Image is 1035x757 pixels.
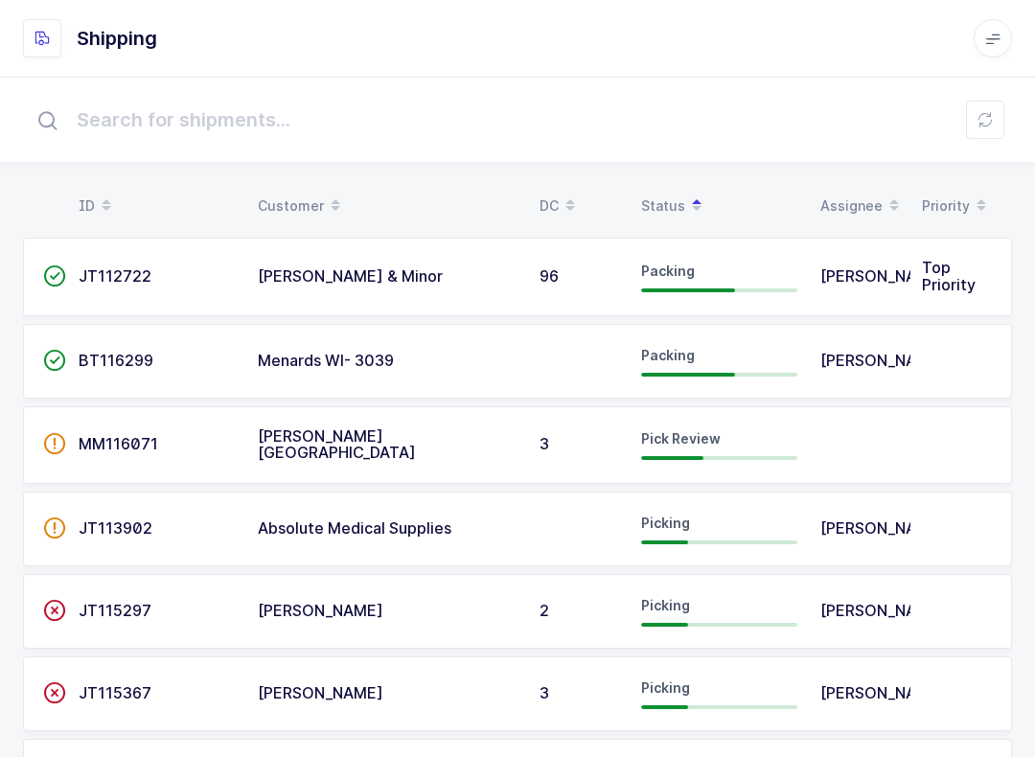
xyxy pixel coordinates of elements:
span:  [43,683,66,702]
div: DC [540,190,618,222]
span:  [43,351,66,370]
span: MM116071 [79,434,158,453]
span: [PERSON_NAME] [820,518,946,538]
div: Priority [922,190,993,222]
span: [PERSON_NAME] & Minor [258,266,443,286]
input: Search for shipments... [23,89,1012,150]
span: Picking [641,515,690,531]
span: [PERSON_NAME] [820,601,946,620]
span: [PERSON_NAME] [258,601,383,620]
div: Assignee [820,190,899,222]
span: 3 [540,434,549,453]
span: 2 [540,601,549,620]
div: ID [79,190,235,222]
span: JT115297 [79,601,151,620]
span:  [43,601,66,620]
div: Status [641,190,797,222]
span: Packing [641,347,695,363]
span: JT112722 [79,266,151,286]
span: Picking [641,679,690,696]
span:  [43,518,66,538]
span: 3 [540,683,549,702]
h1: Shipping [77,23,157,54]
span: Top Priority [922,258,976,294]
span: BT116299 [79,351,153,370]
span: Packing [641,263,695,279]
span: [PERSON_NAME] [258,683,383,702]
div: Customer [258,190,517,222]
span: [PERSON_NAME] [GEOGRAPHIC_DATA] [258,426,416,463]
span:  [43,434,66,453]
span: Pick Review [641,430,721,447]
span:  [43,266,66,286]
span: JT113902 [79,518,152,538]
span: JT115367 [79,683,151,702]
span: [PERSON_NAME] [820,683,946,702]
span: Absolute Medical Supplies [258,518,451,538]
span: [PERSON_NAME] [820,266,946,286]
span: 96 [540,266,559,286]
span: Picking [641,597,690,613]
span: [PERSON_NAME] [820,351,946,370]
span: Menards WI- 3039 [258,351,394,370]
